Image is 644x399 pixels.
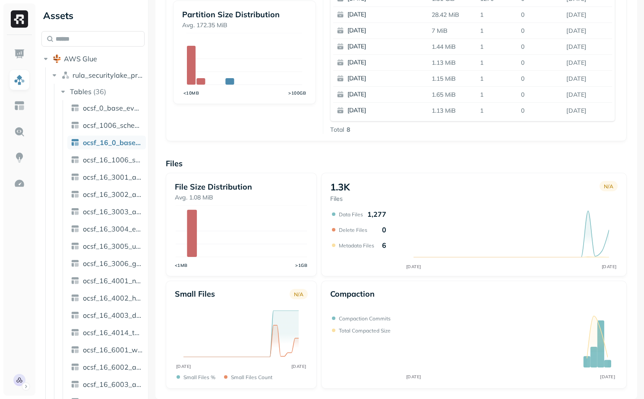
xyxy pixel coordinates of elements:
img: table [71,173,79,181]
img: root [53,54,61,63]
p: 1 [477,87,518,102]
p: 1 [477,103,518,118]
span: ocsf_16_4014_tunnel_activity [83,328,142,337]
p: 6 [382,241,386,250]
p: 1 [477,7,518,22]
span: ocsf_16_6003_api_activity [83,380,142,389]
p: 1 [477,71,518,86]
p: Sep 24, 2025 [563,39,612,54]
p: Sep 24, 2025 [563,71,612,86]
p: Data Files [339,211,363,218]
img: table [71,190,79,199]
img: Insights [14,152,25,163]
img: table [71,138,79,147]
p: Compaction commits [339,315,391,322]
span: ocsf_16_4001_network_activity [83,276,142,285]
p: Sep 24, 2025 [563,103,612,118]
p: 1.13 MiB [428,55,477,70]
img: table [71,380,79,389]
p: [DATE] [347,74,431,83]
tspan: <10MB [183,90,199,96]
span: ocsf_16_3002_authentication [83,190,142,199]
tspan: [DATE] [601,264,616,269]
p: 0 [382,225,386,234]
p: 1.15 MiB [428,71,477,86]
p: Total [330,126,344,134]
p: 0 [518,39,563,54]
tspan: [DATE] [406,264,421,269]
img: table [71,276,79,285]
span: AWS Glue [64,54,97,63]
span: ocsf_16_4002_http_activity [83,294,142,302]
p: 0 [518,23,563,38]
span: ocsf_16_3003_authorize_session [83,207,142,216]
img: Dashboard [14,48,25,60]
span: rula_securitylake_prod [73,71,145,79]
p: Sep 24, 2025 [563,7,612,22]
p: Sep 24, 2025 [563,55,612,70]
button: rula_securitylake_prod [50,68,145,82]
tspan: [DATE] [291,364,306,369]
p: [DATE] [347,90,431,99]
img: table [71,242,79,250]
a: ocsf_0_base_event [67,101,146,115]
p: [DATE] [347,42,431,51]
p: [DATE] [347,106,431,115]
div: Assets [41,9,145,22]
a: ocsf_16_6002_application_lifecycle [67,360,146,374]
a: ocsf_16_4001_network_activity [67,274,146,288]
p: 1.13 MiB [428,103,477,118]
a: ocsf_1006_scheduled_job_activity [67,118,146,132]
p: Small files [175,289,215,299]
p: 1,277 [367,210,386,218]
img: table [71,225,79,233]
a: ocsf_16_3006_group_management [67,256,146,270]
a: ocsf_16_6003_api_activity [67,377,146,391]
p: 1.44 MiB [428,39,477,54]
span: ocsf_16_3006_group_management [83,259,142,268]
button: Tables(36) [59,85,145,98]
p: [DATE] [347,10,431,19]
p: Delete Files [339,227,367,233]
tspan: [DATE] [406,374,421,380]
p: N/A [294,291,303,298]
span: ocsf_16_3004_entity_management [83,225,142,233]
p: Files [166,158,627,168]
span: ocsf_16_6001_web_resources_activity [83,345,142,354]
p: 1.3K [330,181,350,193]
img: table [71,104,79,112]
img: Ryft [11,10,28,28]
span: ocsf_16_3001_account_change [83,173,142,181]
tspan: <1MB [175,263,188,268]
p: Avg. 172.35 MiB [182,21,306,29]
p: 1 [477,39,518,54]
a: ocsf_16_4014_tunnel_activity [67,326,146,339]
p: 0 [518,103,563,118]
span: ocsf_16_4003_dns_activity [83,311,142,320]
p: [DATE] [347,58,431,67]
p: Partition Size Distribution [182,9,306,19]
button: [DATE] [333,55,435,70]
p: [DATE] [347,26,431,35]
img: table [71,328,79,337]
img: Asset Explorer [14,100,25,111]
a: ocsf_16_6001_web_resources_activity [67,343,146,357]
img: Optimization [14,178,25,189]
button: [DATE] [333,103,435,118]
p: Compaction [330,289,375,299]
p: Small files count [231,374,272,380]
p: 1 [477,55,518,70]
tspan: >100GB [289,90,306,96]
img: table [71,155,79,164]
button: [DATE] [333,7,435,22]
p: 1 [477,23,518,38]
img: Assets [14,74,25,85]
tspan: [DATE] [600,374,615,380]
p: 28.42 MiB [428,7,477,22]
a: ocsf_16_4003_dns_activity [67,308,146,322]
tspan: [DATE] [176,364,191,369]
p: N/A [604,183,613,190]
p: 0 [518,87,563,102]
p: Files [330,195,350,203]
img: namespace [61,71,70,79]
